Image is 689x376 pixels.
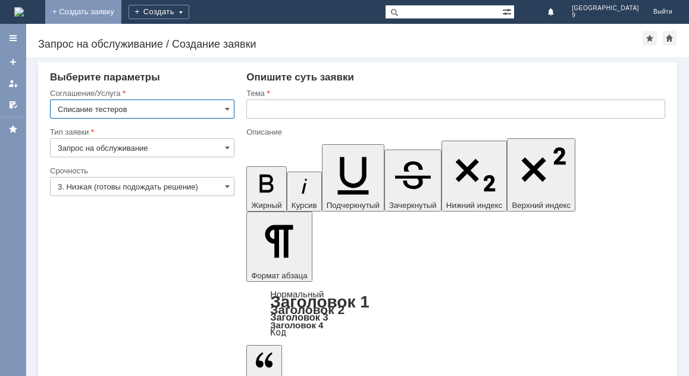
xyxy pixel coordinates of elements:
[246,72,354,83] span: Опишите суть заявки
[129,5,189,19] div: Создать
[384,150,441,212] button: Зачеркнутый
[38,38,643,50] div: Запрос на обслуживание / Создание заявки
[50,89,232,97] div: Соглашение/Услуга
[270,312,328,322] a: Заголовок 3
[441,141,508,212] button: Нижний индекс
[246,290,665,337] div: Формат абзаца
[4,95,23,114] a: Мои согласования
[50,167,232,175] div: Срочность
[292,201,317,210] span: Курсив
[4,74,23,93] a: Мои заявки
[270,293,369,311] a: Заголовок 1
[251,201,282,210] span: Жирный
[507,138,575,212] button: Верхний индекс
[389,201,437,210] span: Зачеркнутый
[246,128,663,136] div: Описание
[14,7,24,17] img: logo
[512,201,571,210] span: Верхний индекс
[502,5,514,17] span: Расширенный поиск
[446,201,503,210] span: Нижний индекс
[643,31,657,45] div: Добавить в избранное
[270,327,286,338] a: Код
[251,271,307,280] span: Формат абзаца
[14,7,24,17] a: Перейти на домашнюю страницу
[270,303,344,316] a: Заголовок 2
[327,201,380,210] span: Подчеркнутый
[50,72,160,83] span: Выберите параметры
[246,166,287,212] button: Жирный
[572,5,639,12] span: [GEOGRAPHIC_DATA]
[662,31,677,45] div: Сделать домашней страницей
[287,172,322,212] button: Курсив
[270,320,323,330] a: Заголовок 4
[4,52,23,72] a: Создать заявку
[50,128,232,136] div: Тип заявки
[246,212,312,282] button: Формат абзаца
[572,12,639,19] span: 9
[246,89,663,97] div: Тема
[322,144,384,212] button: Подчеркнутый
[270,289,324,299] a: Нормальный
